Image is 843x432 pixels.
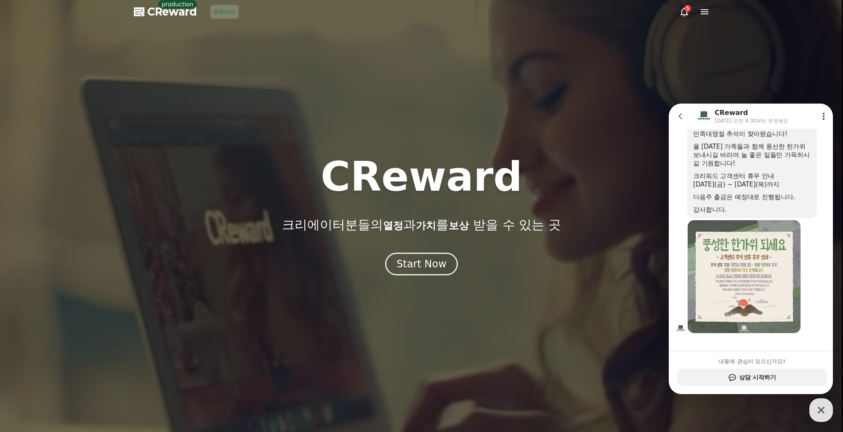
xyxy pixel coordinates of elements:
div: Start Now [396,257,447,271]
a: CReward [134,5,197,19]
p: 크리에이터분들의 과 를 받을 수 있는 곳 [282,217,561,232]
a: 5 [679,7,689,17]
span: 가치 [416,220,436,232]
button: Start Now [385,253,458,275]
span: 보상 [449,220,469,232]
span: CReward [147,5,197,19]
a: Admin [210,5,239,19]
div: 5 [684,5,691,12]
h1: CReward [321,157,522,197]
iframe: Channel chat [669,104,833,394]
a: Start Now [385,261,458,269]
span: 열정 [383,220,403,232]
